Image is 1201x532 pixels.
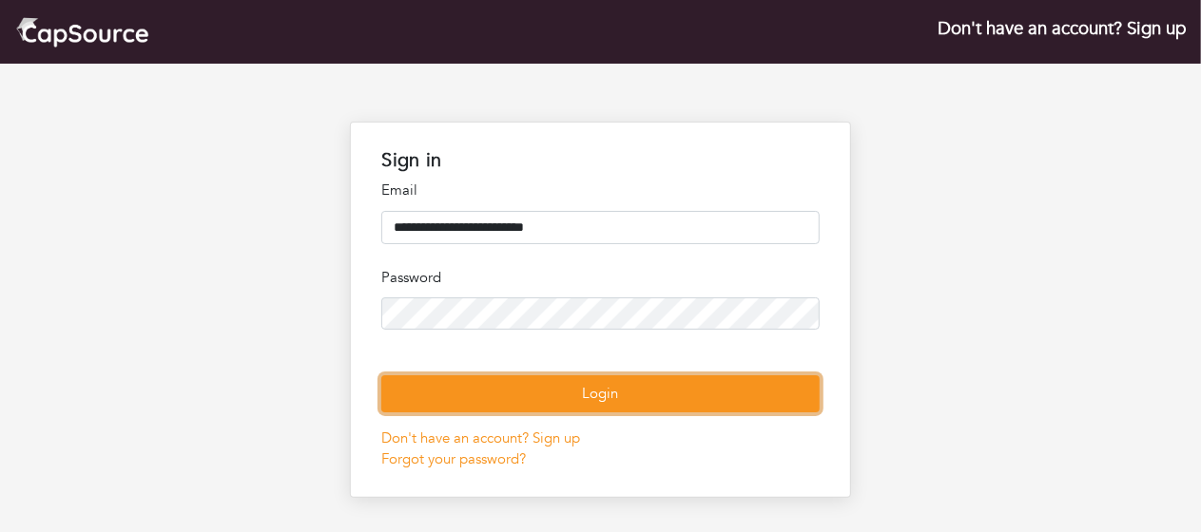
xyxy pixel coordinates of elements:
img: cap_logo.png [15,15,149,48]
a: Forgot your password? [381,449,526,468]
p: Password [381,267,819,289]
a: Don't have an account? Sign up [938,16,1186,41]
h1: Sign in [381,149,819,172]
a: Don't have an account? Sign up [381,428,580,447]
button: Login [381,375,819,412]
p: Email [381,180,819,201]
